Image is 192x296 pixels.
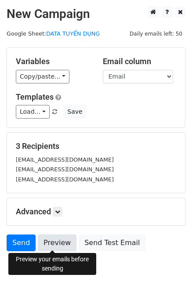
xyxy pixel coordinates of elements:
small: [EMAIL_ADDRESS][DOMAIN_NAME] [16,166,114,173]
h2: New Campaign [7,7,185,22]
div: Preview your emails before sending [8,253,96,275]
a: Send Test Email [79,235,145,251]
a: Send [7,235,36,251]
a: Preview [38,235,76,251]
a: DATA TUYỂN DỤNG [46,30,100,37]
span: Daily emails left: 50 [127,29,185,39]
button: Save [63,105,86,119]
small: [EMAIL_ADDRESS][DOMAIN_NAME] [16,176,114,183]
a: Daily emails left: 50 [127,30,185,37]
a: Load... [16,105,50,119]
h5: Email column [103,57,177,66]
small: Google Sheet: [7,30,100,37]
h5: 3 Recipients [16,141,176,151]
a: Templates [16,92,54,101]
h5: Variables [16,57,90,66]
a: Copy/paste... [16,70,69,83]
iframe: Chat Widget [148,254,192,296]
div: Tiện ích trò chuyện [148,254,192,296]
small: [EMAIL_ADDRESS][DOMAIN_NAME] [16,156,114,163]
h5: Advanced [16,207,176,217]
